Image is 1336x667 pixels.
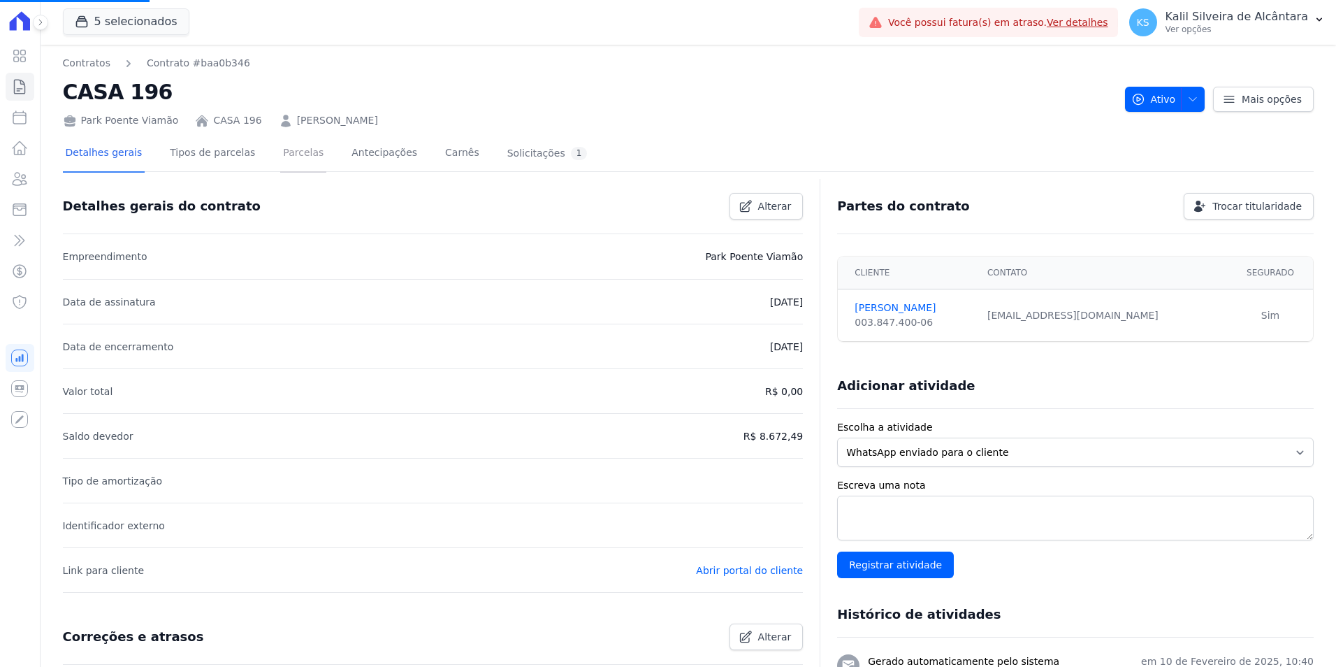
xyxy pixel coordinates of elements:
a: Ver detalhes [1047,17,1108,28]
nav: Breadcrumb [63,56,1114,71]
a: Antecipações [349,136,420,173]
a: Alterar [729,193,804,220]
div: [EMAIL_ADDRESS][DOMAIN_NAME] [987,308,1219,323]
p: Kalil Silveira de Alcântara [1166,10,1308,24]
td: Sim [1228,289,1313,342]
button: KS Kalil Silveira de Alcântara Ver opções [1118,3,1336,42]
label: Escreva uma nota [837,478,1314,493]
a: Contrato #baa0b346 [147,56,250,71]
a: Detalhes gerais [63,136,145,173]
a: Mais opções [1213,87,1314,112]
th: Contato [979,257,1228,289]
div: Solicitações [507,147,588,160]
label: Escolha a atividade [837,420,1314,435]
h3: Partes do contrato [837,198,970,215]
span: Trocar titularidade [1212,199,1302,213]
span: Alterar [758,630,792,644]
div: Park Poente Viamão [63,113,179,128]
p: [DATE] [770,294,803,310]
span: KS [1137,17,1149,27]
span: Mais opções [1242,92,1302,106]
a: CASA 196 [213,113,261,128]
h3: Adicionar atividade [837,378,975,394]
h3: Histórico de atividades [837,606,1001,623]
span: Alterar [758,199,792,213]
p: Saldo devedor [63,428,133,445]
a: Alterar [729,624,804,650]
a: [PERSON_NAME] [297,113,378,128]
h3: Detalhes gerais do contrato [63,198,261,215]
button: Ativo [1125,87,1205,112]
button: 5 selecionados [63,8,189,35]
nav: Breadcrumb [63,56,250,71]
p: R$ 8.672,49 [743,428,803,445]
a: [PERSON_NAME] [855,301,971,315]
p: Park Poente Viamão [705,248,803,265]
p: Identificador externo [63,517,165,534]
p: Data de encerramento [63,338,174,355]
h3: Correções e atrasos [63,629,204,645]
p: Empreendimento [63,248,147,265]
a: Carnês [442,136,482,173]
a: Solicitações1 [504,136,590,173]
p: R$ 0,00 [765,383,803,400]
a: Trocar titularidade [1184,193,1314,220]
p: Valor total [63,383,113,400]
p: Data de assinatura [63,294,156,310]
div: 003.847.400-06 [855,315,971,330]
p: Link para cliente [63,562,144,579]
div: 1 [571,147,588,160]
span: Ativo [1131,87,1176,112]
a: Tipos de parcelas [167,136,258,173]
h2: CASA 196 [63,76,1114,108]
p: [DATE] [770,338,803,355]
input: Registrar atividade [837,552,954,578]
a: Parcelas [280,136,326,173]
p: Ver opções [1166,24,1308,35]
a: Contratos [63,56,110,71]
p: Tipo de amortização [63,473,163,489]
span: Você possui fatura(s) em atraso. [888,15,1108,30]
th: Segurado [1228,257,1313,289]
a: Abrir portal do cliente [696,565,803,576]
th: Cliente [838,257,979,289]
